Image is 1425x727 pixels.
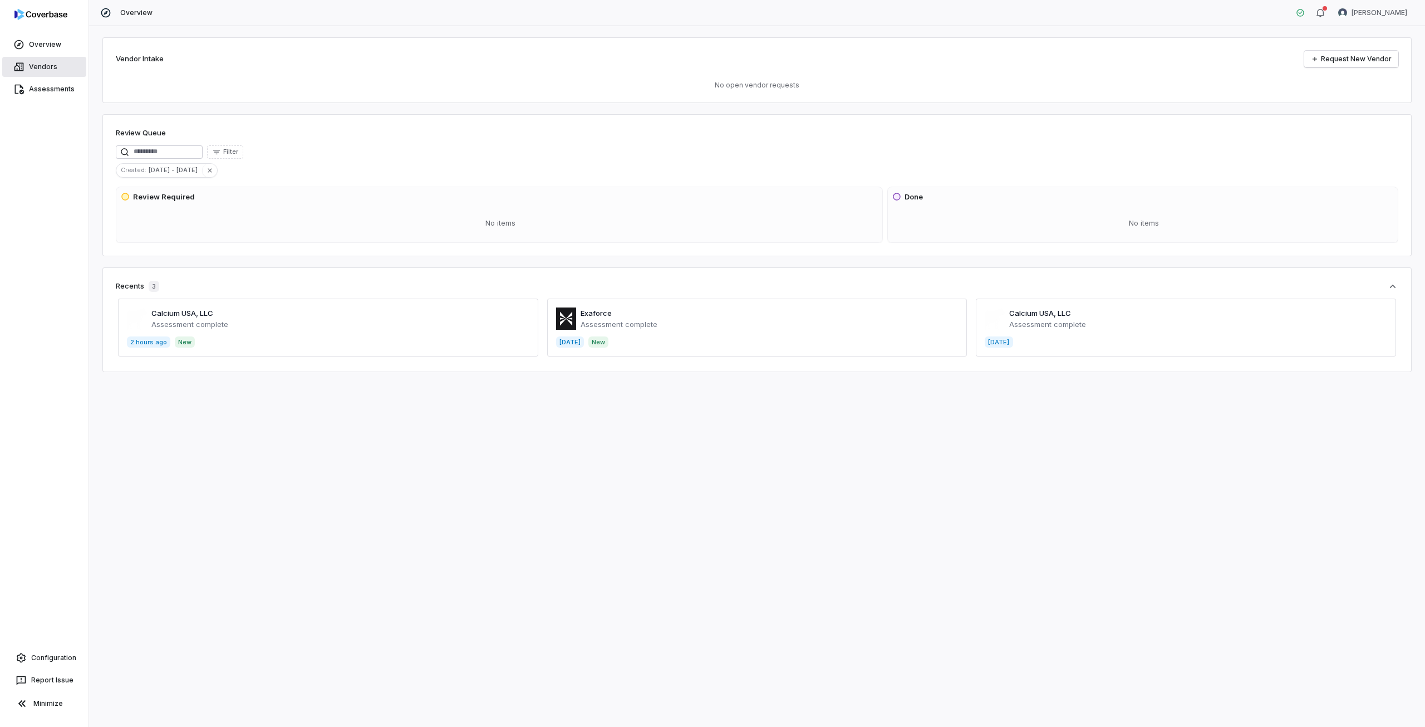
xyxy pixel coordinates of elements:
[116,281,1398,292] button: Recents3
[1331,4,1414,21] button: Jesse Nord avatar[PERSON_NAME]
[223,148,238,156] span: Filter
[2,57,86,77] a: Vendors
[116,281,159,292] div: Recents
[4,648,84,668] a: Configuration
[29,62,57,71] span: Vendors
[31,653,76,662] span: Configuration
[29,85,75,94] span: Assessments
[581,309,612,318] a: Exaforce
[207,145,243,159] button: Filter
[1304,51,1398,67] a: Request New Vendor
[1352,8,1407,17] span: [PERSON_NAME]
[892,209,1395,238] div: No items
[151,309,213,318] a: Calcium USA, LLC
[29,40,61,49] span: Overview
[149,281,159,292] span: 3
[133,192,195,203] h3: Review Required
[33,699,63,708] span: Minimize
[4,692,84,715] button: Minimize
[116,81,1398,90] p: No open vendor requests
[116,128,166,139] h1: Review Queue
[1338,8,1347,17] img: Jesse Nord avatar
[149,165,202,175] span: [DATE] - [DATE]
[116,165,149,175] span: Created :
[116,53,164,65] h2: Vendor Intake
[905,192,923,203] h3: Done
[2,35,86,55] a: Overview
[14,9,67,20] img: logo-D7KZi-bG.svg
[120,8,153,17] span: Overview
[1009,309,1071,318] a: Calcium USA, LLC
[31,676,73,685] span: Report Issue
[4,670,84,690] button: Report Issue
[2,79,86,99] a: Assessments
[121,209,880,238] div: No items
